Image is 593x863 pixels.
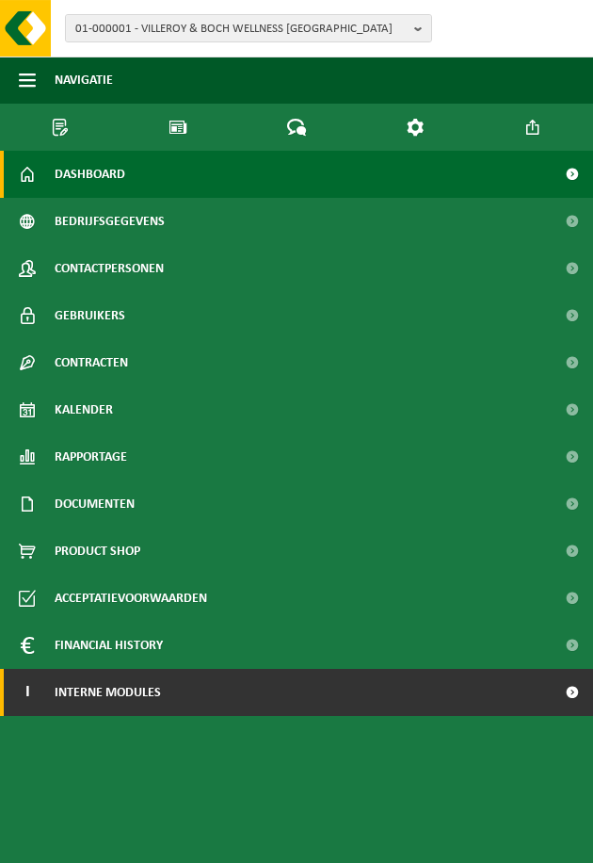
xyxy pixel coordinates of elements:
span: Product Shop [55,528,140,575]
span: Acceptatievoorwaarden [55,575,207,622]
span: 01-000001 - VILLEROY & BOCH WELLNESS [GEOGRAPHIC_DATA] [75,15,407,43]
span: I [19,669,36,716]
span: Kalender [55,386,113,433]
span: Contracten [55,339,128,386]
span: Contactpersonen [55,245,164,292]
span: Financial History [55,622,163,669]
span: Documenten [55,480,135,528]
span: Navigatie [55,57,113,104]
span: Gebruikers [55,292,125,339]
span: Bedrijfsgegevens [55,198,165,245]
span: Rapportage [55,433,127,480]
span: Dashboard [55,151,125,198]
button: 01-000001 - VILLEROY & BOCH WELLNESS [GEOGRAPHIC_DATA] [65,14,432,42]
span: Interne modules [55,669,161,716]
